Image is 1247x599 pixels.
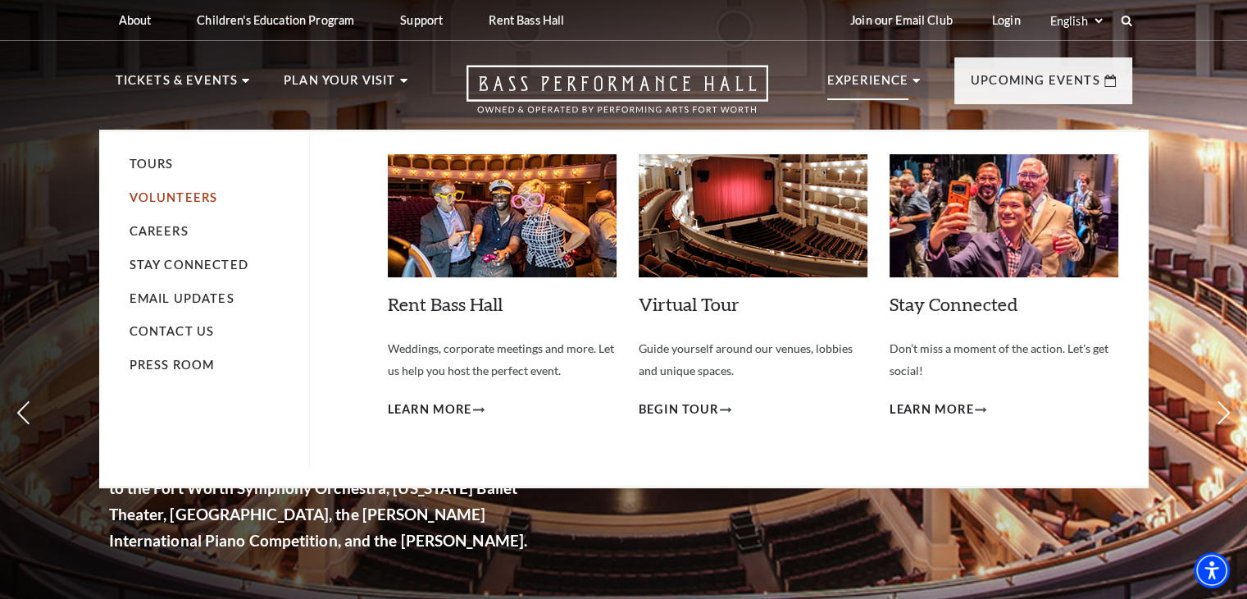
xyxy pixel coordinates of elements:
a: Open this option [407,65,827,130]
a: Rent Bass Hall [388,293,503,315]
span: Learn More [890,400,974,420]
img: Stay Connected [890,154,1118,277]
a: Press Room [130,358,215,372]
p: Rent Bass Hall [489,13,564,27]
p: About [119,13,152,27]
p: Guide yourself around our venues, lobbies and unique spaces. [639,338,867,382]
a: Tours [130,157,174,171]
a: Virtual Tour [639,293,740,315]
a: Stay Connected [130,258,248,272]
select: Select: [1047,13,1105,29]
a: Stay Connected [890,293,1017,315]
p: Plan Your Visit [284,71,396,100]
a: Begin Tour [639,400,732,420]
p: Weddings, corporate meetings and more. Let us help you host the perfect event. [388,338,617,382]
p: Support [400,13,443,27]
p: Don’t miss a moment of the action. Let's get social! [890,338,1118,382]
strong: For over 25 years, the [PERSON_NAME] and [PERSON_NAME] Performance Hall has been a Fort Worth ico... [109,347,555,550]
p: Experience [827,71,909,100]
img: Rent Bass Hall [388,154,617,277]
a: Volunteers [130,190,218,204]
a: Email Updates [130,291,234,305]
a: Learn More Rent Bass Hall [388,400,485,420]
span: Learn More [388,400,472,420]
a: Contact Us [130,324,215,338]
p: Children's Education Program [197,13,354,27]
span: Begin Tour [639,400,719,420]
p: Tickets & Events [116,71,239,100]
a: Careers [130,224,189,238]
img: Virtual Tour [639,154,867,277]
a: Learn More Stay Connected [890,400,987,420]
div: Accessibility Menu [1194,552,1230,588]
p: Upcoming Events [971,71,1100,100]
